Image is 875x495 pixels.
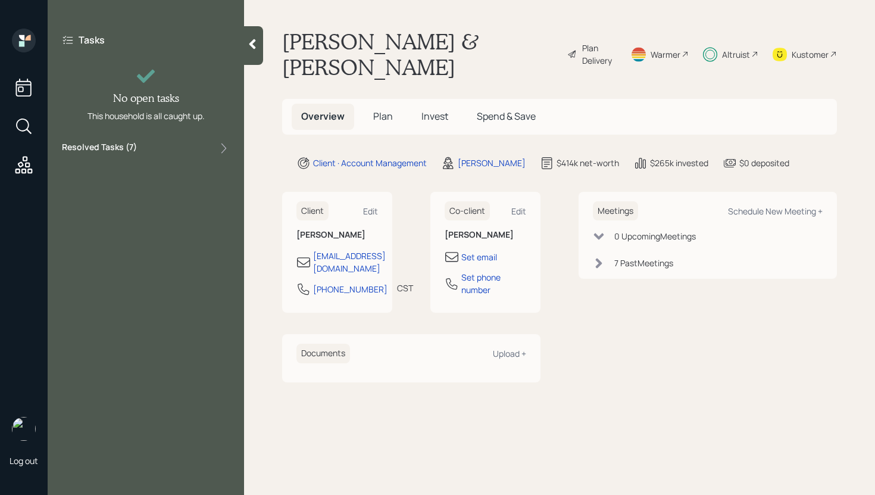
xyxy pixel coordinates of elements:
h6: Co-client [445,201,490,221]
div: 7 Past Meeting s [614,257,673,269]
h6: Documents [296,344,350,363]
div: Set email [461,251,497,263]
div: Altruist [722,48,750,61]
div: Kustomer [792,48,829,61]
div: Warmer [651,48,680,61]
div: Set phone number [461,271,526,296]
div: Client · Account Management [313,157,427,169]
h6: Client [296,201,329,221]
div: Log out [10,455,38,466]
span: Plan [373,110,393,123]
h6: [PERSON_NAME] [296,230,378,240]
div: $414k net-worth [557,157,619,169]
h6: Meetings [593,201,638,221]
h4: No open tasks [113,92,179,105]
label: Tasks [79,33,105,46]
h6: [PERSON_NAME] [445,230,526,240]
div: Edit [363,206,378,217]
div: [PERSON_NAME] [458,157,526,169]
div: $265k invested [650,157,708,169]
div: Plan Delivery [582,42,616,67]
div: Schedule New Meeting + [728,206,823,217]
div: [PHONE_NUMBER] [313,283,387,295]
span: Spend & Save [477,110,536,123]
div: 0 Upcoming Meeting s [614,230,696,242]
div: This household is all caught up. [87,110,205,122]
div: Edit [511,206,526,217]
div: $0 deposited [739,157,789,169]
span: Invest [421,110,448,123]
h1: [PERSON_NAME] & [PERSON_NAME] [282,29,558,80]
img: retirable_logo.png [12,417,36,441]
span: Overview [301,110,345,123]
div: [EMAIL_ADDRESS][DOMAIN_NAME] [313,250,386,275]
div: Upload + [493,348,526,359]
div: CST [397,282,413,294]
label: Resolved Tasks ( 7 ) [62,141,137,155]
